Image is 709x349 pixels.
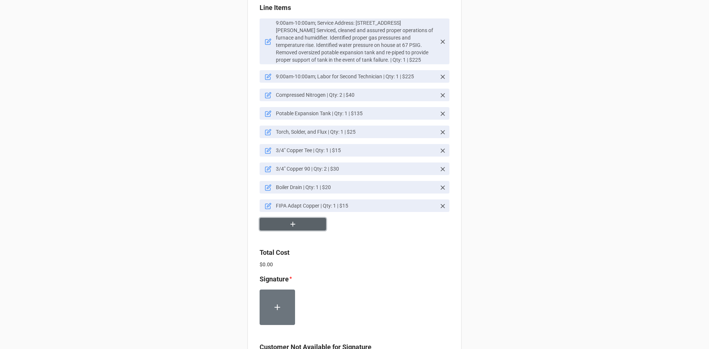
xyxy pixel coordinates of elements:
p: 3/4" Copper 90 | Qty: 2 | $30 [276,165,436,172]
p: 9:00am-10:00am; Service Address: [STREET_ADDRESS][PERSON_NAME] Serviced, cleaned and assured prop... [276,19,436,64]
p: Torch, Solder, and Flux | Qty: 1 | $25 [276,128,436,136]
p: Boiler Drain | Qty: 1 | $20 [276,184,436,191]
p: Potable Expansion Tank | Qty: 1 | $135 [276,110,436,117]
label: Signature [260,274,289,284]
p: FIPA Adapt Copper | Qty: 1 | $15 [276,202,436,209]
p: 3/4" Copper Tee | Qty: 1 | $15 [276,147,436,154]
p: $0.00 [260,261,449,268]
label: Line Items [260,3,291,13]
b: Total Cost [260,249,290,256]
p: 9:00am-10:00am; Labor for Second Technician | Qty: 1 | $225 [276,73,436,80]
p: Compressed Nitrogen | Qty: 2 | $40 [276,91,436,99]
